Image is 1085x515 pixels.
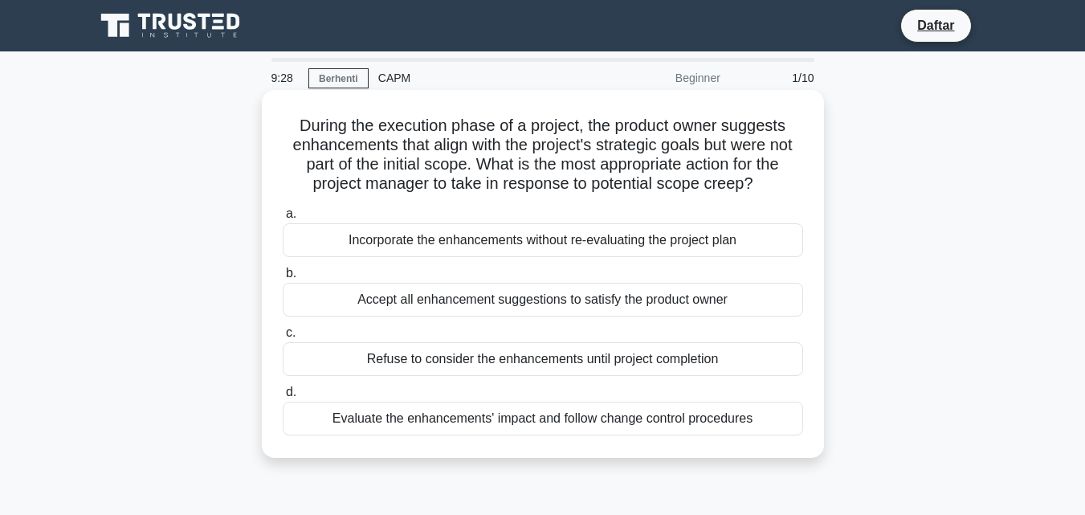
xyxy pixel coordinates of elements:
font: CAPM [378,72,410,84]
font: Daftar [917,18,954,32]
div: Evaluate the enhancements' impact and follow change control procedures [283,402,803,435]
div: 9:28 [262,62,308,94]
span: b. [286,266,296,280]
div: Refuse to consider the enhancements until project completion [283,342,803,376]
font: 1/10 [792,72,814,84]
span: d. [286,385,296,399]
span: c. [286,325,296,339]
span: a. [286,206,296,220]
font: Berhenti [319,73,358,84]
h5: During the execution phase of a project, the product owner suggests enhancements that align with ... [281,116,805,194]
a: Daftar [908,15,964,35]
div: Beginner [589,62,730,94]
div: Accept all enhancement suggestions to satisfy the product owner [283,283,803,317]
div: Incorporate the enhancements without re-evaluating the project plan [283,223,803,257]
a: Berhenti [308,68,369,88]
